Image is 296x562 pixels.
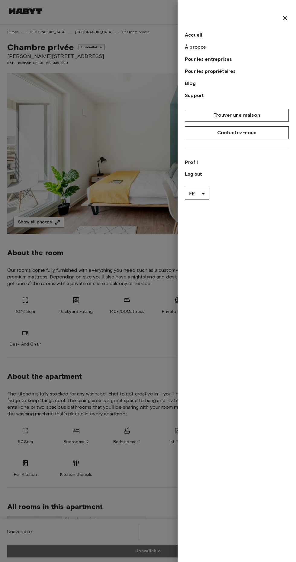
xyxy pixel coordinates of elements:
[185,56,289,63] a: Pour les entreprises
[185,44,289,51] a: À propos
[185,92,289,99] a: Support
[185,159,289,166] a: Profil
[185,68,289,75] a: Pour les propriétaires
[185,185,209,202] div: FR
[185,126,289,139] a: Contactez-nous
[185,171,289,178] p: Log out
[185,109,289,122] a: Trouver une maison
[185,31,289,39] a: Accueil
[185,80,289,87] a: Blog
